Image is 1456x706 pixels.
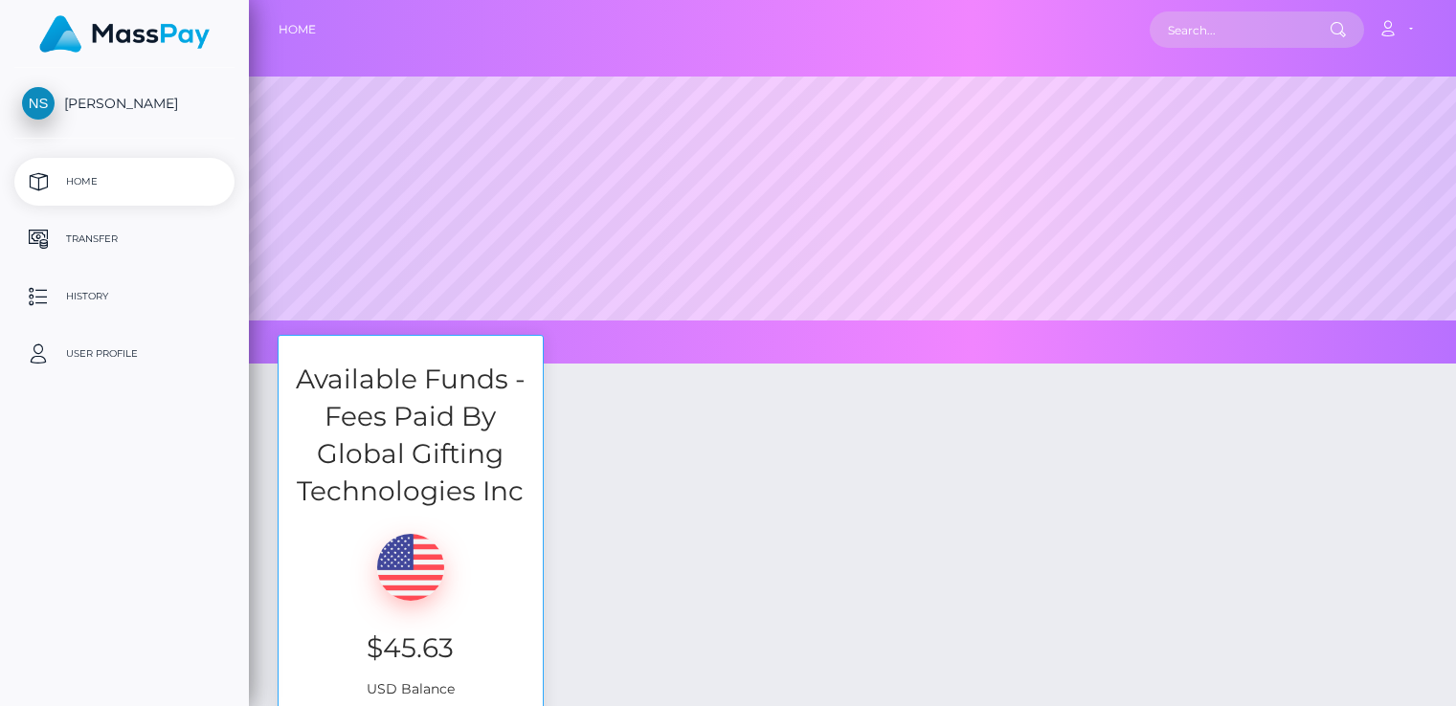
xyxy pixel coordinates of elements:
[14,330,235,378] a: User Profile
[39,15,210,53] img: MassPay
[14,215,235,263] a: Transfer
[377,534,444,601] img: USD.png
[279,361,543,511] h3: Available Funds - Fees Paid By Global Gifting Technologies Inc
[14,158,235,206] a: Home
[279,10,316,50] a: Home
[22,225,227,254] p: Transfer
[1150,11,1330,48] input: Search...
[14,273,235,320] a: History
[22,282,227,311] p: History
[293,629,528,667] h3: $45.63
[14,95,235,112] span: [PERSON_NAME]
[22,167,227,196] p: Home
[22,340,227,368] p: User Profile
